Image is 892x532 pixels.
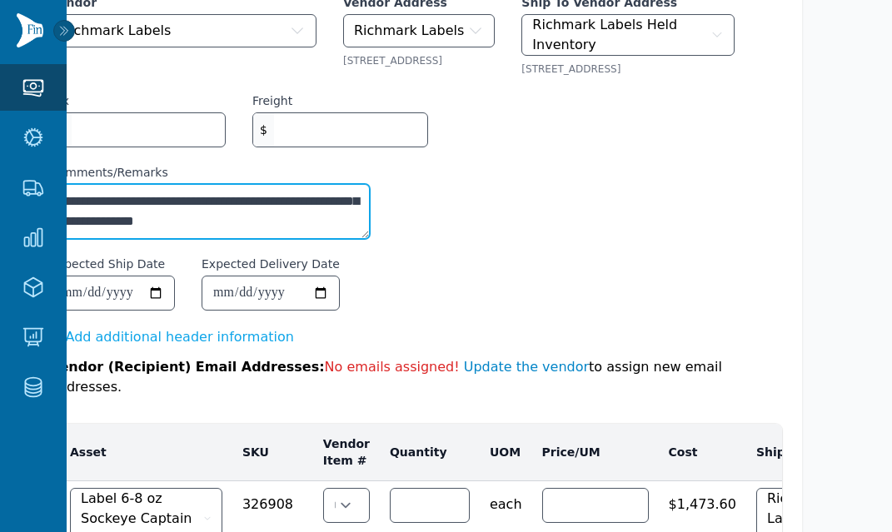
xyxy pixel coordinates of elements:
[746,424,871,481] th: Ship To
[380,424,480,481] th: Quantity
[521,14,735,56] button: Richmark Labels Held Inventory
[253,113,274,147] span: $
[50,424,232,481] th: Asset
[61,21,171,41] span: Richmark Labels
[490,488,522,515] span: each
[464,359,589,375] a: Update the vendor
[17,13,43,47] img: Finventory
[521,62,735,76] div: [STREET_ADDRESS]
[313,424,380,481] th: Vendor Item #
[50,14,316,47] button: Richmark Labels
[325,359,460,375] span: No emails assigned!
[532,15,707,55] span: Richmark Labels Held Inventory
[202,256,340,272] label: Expected Delivery Date
[343,54,495,67] div: [STREET_ADDRESS]
[480,424,532,481] th: UOM
[50,359,325,375] span: Vendor (Recipient) Email Addresses:
[343,14,495,47] button: Richmark Labels
[354,21,464,41] span: Richmark Labels
[659,424,746,481] th: Cost
[232,424,313,481] th: SKU
[50,327,294,347] button: + Add additional header information
[532,424,659,481] th: Price/UM
[252,92,292,109] label: Freight
[50,164,370,181] label: Comments/Remarks
[669,488,736,515] span: $1,473.60
[50,359,722,395] span: to assign new email addresses.
[50,256,165,272] label: Expected Ship Date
